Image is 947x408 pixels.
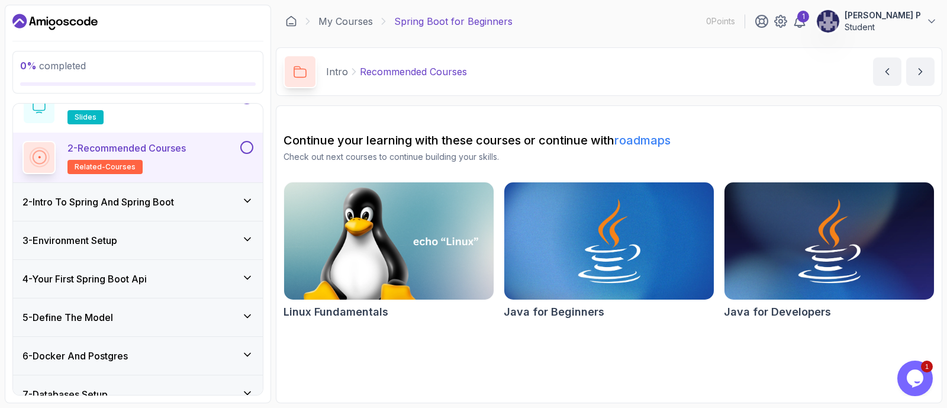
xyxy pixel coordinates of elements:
h3: 4 - Your First Spring Boot Api [22,272,147,286]
a: Java for Beginners cardJava for Beginners [504,182,714,320]
iframe: chat widget [897,361,935,396]
button: 4-Your First Spring Boot Api [13,260,263,298]
h3: 2 - Intro To Spring And Spring Boot [22,195,174,209]
span: 0 % [20,60,37,72]
button: 2-Recommended Coursesrelated-courses [22,141,253,174]
a: Dashboard [285,15,297,27]
img: Java for Developers card [724,182,934,300]
span: related-courses [75,162,136,172]
button: 5-Define The Model [13,298,263,336]
a: 1 [793,14,807,28]
p: 0 Points [706,15,735,27]
img: Java for Beginners card [504,182,714,300]
a: roadmaps [614,133,671,147]
a: Linux Fundamentals cardLinux Fundamentals [284,182,494,320]
img: user profile image [817,10,839,33]
button: user profile image[PERSON_NAME] PStudent [816,9,938,33]
button: 1-Slidesslides [22,91,253,124]
a: Dashboard [12,12,98,31]
h2: Java for Developers [724,304,831,320]
h3: 3 - Environment Setup [22,233,117,248]
button: 3-Environment Setup [13,221,263,259]
span: slides [75,113,96,122]
p: Student [845,21,921,33]
p: Spring Boot for Beginners [394,14,513,28]
img: Linux Fundamentals card [284,182,494,300]
a: My Courses [318,14,373,28]
h3: 5 - Define The Model [22,310,113,325]
h2: Continue your learning with these courses or continue with [284,132,935,149]
p: Check out next courses to continue building your skills. [284,151,935,163]
h2: Java for Beginners [504,304,604,320]
p: 2 - Recommended Courses [67,141,186,155]
button: 2-Intro To Spring And Spring Boot [13,183,263,221]
span: completed [20,60,86,72]
p: Intro [326,65,348,79]
h3: 6 - Docker And Postgres [22,349,128,363]
button: 6-Docker And Postgres [13,337,263,375]
h2: Linux Fundamentals [284,304,388,320]
p: Recommended Courses [360,65,467,79]
button: previous content [873,57,901,86]
p: [PERSON_NAME] P [845,9,921,21]
h3: 7 - Databases Setup [22,387,108,401]
a: Java for Developers cardJava for Developers [724,182,935,320]
div: 1 [797,11,809,23]
button: next content [906,57,935,86]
